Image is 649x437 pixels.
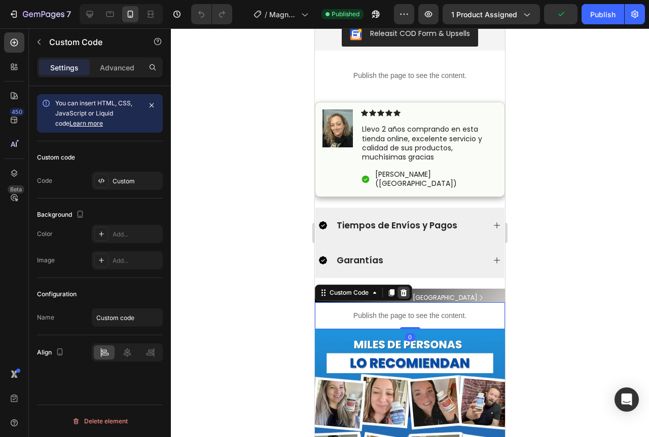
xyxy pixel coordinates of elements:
[69,120,103,127] a: Learn more
[66,8,71,20] p: 7
[113,230,160,239] div: Add...
[332,10,359,19] span: Published
[582,4,624,24] button: Publish
[269,9,297,20] span: Magnesio complex
[22,226,68,237] p: Garantías
[100,62,134,73] p: Advanced
[60,141,182,160] p: [PERSON_NAME] ([GEOGRAPHIC_DATA])
[191,4,232,24] div: Undo/Redo
[72,415,128,427] div: Delete element
[37,346,66,360] div: Align
[451,9,517,20] span: 1 product assigned
[47,96,182,133] p: Llevo 2 años comprando en esta tienda online, excelente servicio y calidad de sus productos, much...
[37,208,86,222] div: Background
[49,36,135,48] p: Custom Code
[13,260,56,269] div: Custom Code
[615,387,639,412] div: Open Intercom Messenger
[10,108,24,116] div: 450
[50,62,79,73] p: Settings
[265,9,267,20] span: /
[22,191,142,203] p: Tiempos de Envíos y Pagos
[55,99,132,127] span: You can insert HTML, CSS, JavaScript or Liquid code
[37,176,52,185] div: Code
[315,28,505,437] iframe: Design area
[37,153,75,162] div: Custom code
[90,305,100,313] div: 0
[31,265,163,273] p: ENVÍO GRATIS A TODA [GEOGRAPHIC_DATA]
[113,256,160,265] div: Add...
[37,413,163,429] button: Delete element
[590,9,616,20] div: Publish
[37,256,55,265] div: Image
[37,313,54,322] div: Name
[4,4,76,24] button: 7
[443,4,540,24] button: 1 product assigned
[37,229,53,239] div: Color
[161,264,172,275] button: Carousel Next Arrow
[37,290,77,299] div: Configuration
[8,81,38,118] img: gempages_479354518455190562-ed3e3d4f-80f5-4237-abac-915668ba03c7.png
[113,177,160,186] div: Custom
[8,185,24,193] div: Beta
